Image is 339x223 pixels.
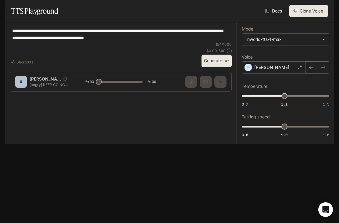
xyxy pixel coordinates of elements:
[216,42,232,47] p: 154 / 1000
[323,132,329,137] span: 1.5
[254,64,289,70] p: [PERSON_NAME]
[242,132,248,137] span: 0.5
[281,132,287,137] span: 1.0
[242,115,270,119] p: Talking speed
[10,57,36,67] button: Shortcuts
[246,36,319,42] div: inworld-tts-1-max
[242,55,253,59] p: Voice
[242,34,329,45] div: inworld-tts-1-max
[264,5,284,17] a: Docs
[242,84,267,88] p: Temperature
[289,5,328,17] button: Clone Voice
[323,102,329,107] span: 1.5
[318,202,333,217] div: Open Intercom Messenger
[242,27,254,31] p: Model
[225,59,229,63] p: ⌘⏎
[11,5,58,17] h1: TTS Playground
[242,102,248,107] span: 0.7
[202,55,232,67] button: Generate⌘⏎
[206,48,226,53] p: $ 0.001540
[5,3,16,14] button: open drawer
[281,102,287,107] span: 1.1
